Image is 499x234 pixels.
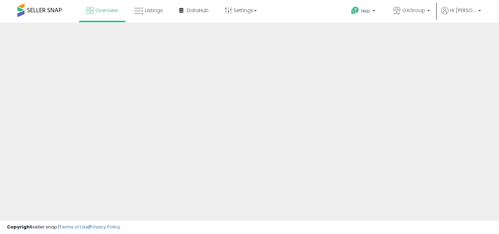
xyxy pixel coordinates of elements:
[450,7,476,14] span: Hi [PERSON_NAME]
[351,6,359,15] i: Get Help
[145,7,163,14] span: Listings
[361,8,370,14] span: Help
[95,7,118,14] span: Overview
[345,1,382,23] a: Help
[187,7,209,14] span: DataHub
[7,224,32,230] strong: Copyright
[441,7,481,23] a: Hi [PERSON_NAME]
[7,224,120,231] div: seller snap | |
[90,224,120,230] a: Privacy Policy
[402,7,425,14] span: GXGroup
[59,224,89,230] a: Terms of Use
